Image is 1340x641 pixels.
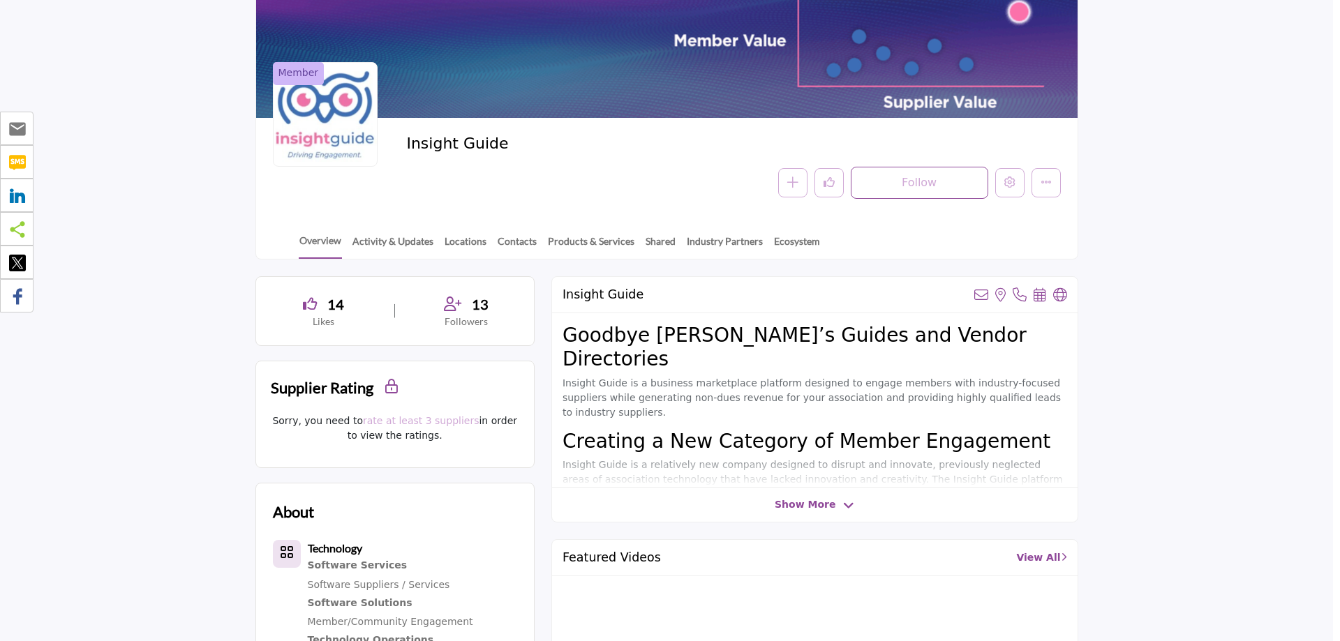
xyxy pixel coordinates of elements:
[308,594,473,612] div: Software solutions and applications
[271,414,519,443] p: Sorry, you need to in order to view the ratings.
[352,234,434,258] a: Activity & Updates
[273,500,314,523] h2: About
[1032,168,1061,197] button: More details
[563,550,661,565] h2: Featured Videos
[686,234,764,258] a: Industry Partners
[1016,550,1066,565] a: View All
[308,541,362,555] b: Technology
[563,376,1067,420] p: Insight Guide is a business marketplace platform designed to engage members with industry-focused...
[563,458,1067,516] p: Insight Guide is a relatively new company designed to disrupt and innovate, previously neglected ...
[645,234,676,258] a: Shared
[775,497,835,512] span: Show More
[444,234,487,258] a: Locations
[406,135,790,153] h2: Insight Guide
[497,234,537,258] a: Contacts
[563,430,1067,453] h2: Creating a New Category of Member Engagement
[363,415,479,426] a: rate at least 3 suppliers
[308,557,473,575] a: Software Services
[271,376,373,399] h2: Supplier Rating
[415,315,517,329] p: Followers
[327,294,344,315] span: 14
[563,324,1067,370] h2: Goodbye [PERSON_NAME]’s Guides and Vendor Directories
[472,294,489,315] span: 13
[563,287,643,302] h2: Insight Guide
[814,168,844,197] button: Like
[273,540,301,568] button: Category Icon
[995,168,1025,197] button: Edit company
[308,594,473,612] a: Software Solutions
[547,234,635,258] a: Products & Services
[299,233,342,259] a: Overview
[308,616,473,627] a: Member/Community Engagement
[273,315,375,329] p: Likes
[308,543,362,555] a: Technology
[773,234,821,258] a: Ecosystem
[308,579,450,590] a: Software Suppliers / Services
[851,167,988,199] button: Follow
[308,557,473,575] div: Software development and support services
[278,66,319,80] span: Member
